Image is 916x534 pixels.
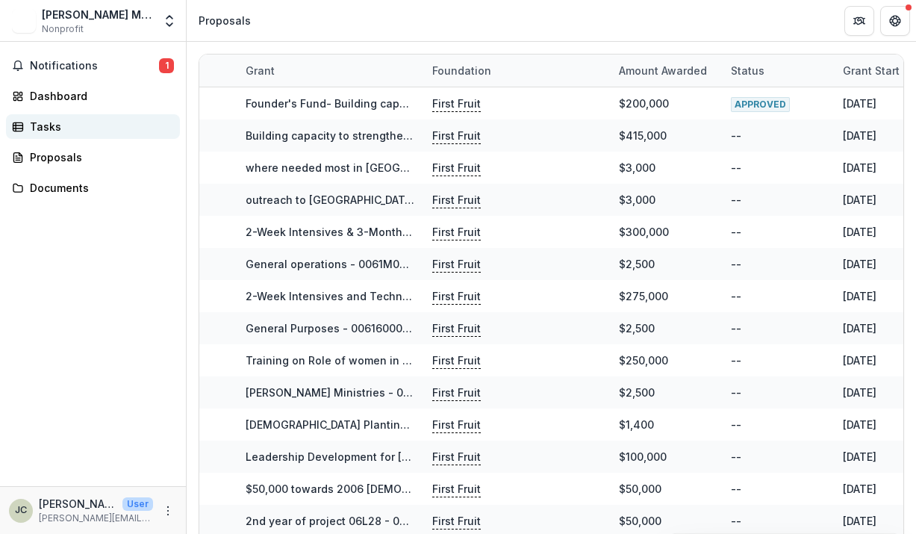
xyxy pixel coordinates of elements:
div: Status [722,63,773,78]
p: First Fruit [432,160,481,176]
div: Grant [237,55,423,87]
div: $50,000 [619,481,661,497]
div: [DATE] [843,224,876,240]
div: $3,000 [619,160,655,176]
p: First Fruit [432,288,481,305]
a: Dashboard [6,84,180,108]
div: Foundation [423,55,610,87]
div: $200,000 [619,96,669,111]
div: $50,000 [619,513,661,529]
p: [PERSON_NAME][EMAIL_ADDRESS][PERSON_NAME][DOMAIN_NAME] [39,512,153,525]
div: Amount awarded [610,55,722,87]
div: $300,000 [619,224,669,240]
div: -- [731,385,741,400]
div: [DATE] [843,353,876,368]
div: [DATE] [843,288,876,304]
div: -- [731,128,741,143]
button: Partners [844,6,874,36]
a: General Purposes - 0061600000lno2OAAQ [246,322,467,335]
span: 1 [159,58,174,73]
div: [DATE] [843,481,876,497]
div: -- [731,288,741,304]
div: Joe Connor [15,506,27,515]
div: Grant start [834,63,909,78]
a: $50,000 towards 2006 [DEMOGRAPHIC_DATA] planters' training in [GEOGRAPHIC_DATA] - 006G000000WOIVRIA5 [246,482,827,495]
p: [PERSON_NAME] [39,496,116,512]
div: $415,000 [619,128,667,143]
div: Status [722,55,834,87]
div: Amount awarded [610,63,716,78]
div: Proposals [199,13,251,28]
a: Proposals [6,145,180,170]
p: First Fruit [432,353,481,369]
button: Open entity switcher [159,6,180,36]
nav: breadcrumb [193,10,257,31]
div: $2,500 [619,256,655,272]
a: [PERSON_NAME] Ministries - 006G000000ewf4GIAQ [246,386,517,399]
a: where needed most in [GEOGRAPHIC_DATA] - 0068Y00001EcdNXQAZ [246,161,602,174]
div: -- [731,192,741,208]
div: [DATE] [843,192,876,208]
p: First Fruit [432,385,481,401]
p: First Fruit [432,224,481,240]
div: $2,500 [619,385,655,400]
a: 2nd year of project 06L28 - 006G000000WOIVSIA5 [246,515,513,527]
div: $100,000 [619,449,667,465]
p: First Fruit [432,192,481,208]
div: Documents [30,180,168,196]
button: More [159,502,177,520]
div: $2,500 [619,320,655,336]
a: Leadership Development for [DEMOGRAPHIC_DATA] - 006G000000WOI5GIAX [246,450,645,463]
div: -- [731,417,741,432]
span: Notifications [30,60,159,72]
p: First Fruit [432,449,481,465]
span: APPROVED [731,97,790,112]
div: [DATE] [843,160,876,176]
div: [PERSON_NAME] Ministries [42,7,153,22]
a: 2-Week Intensives & 3-Month Courses: Supporting Safar and Weekly Fellowship Growth - 0061M000017a... [246,226,838,238]
div: Foundation [423,63,500,78]
div: [DATE] [843,320,876,336]
div: -- [731,449,741,465]
div: -- [731,160,741,176]
div: -- [731,224,741,240]
a: 2-Week Intensives and Technology Capacity Building Project - 0061600000tNONTAA4 [246,290,698,302]
div: [DATE] [843,96,876,111]
a: Tasks [6,114,180,139]
div: [DATE] [843,128,876,143]
div: -- [731,513,741,529]
div: Proposals [30,149,168,165]
div: Dashboard [30,88,168,104]
div: Grant [237,63,284,78]
p: User [122,497,153,511]
div: $1,400 [619,417,654,432]
div: -- [731,481,741,497]
p: First Fruit [432,128,481,144]
a: General operations - 0061M000019Z8NVQA0 [246,258,480,270]
span: Nonprofit [42,22,84,36]
p: First Fruit [432,320,481,337]
a: outreach to [GEOGRAPHIC_DATA] and [GEOGRAPHIC_DATA] - 0068Y00001EDsBfQAL [246,193,675,206]
p: First Fruit [432,256,481,273]
div: [DATE] [843,513,876,529]
a: Documents [6,176,180,200]
div: $3,000 [619,192,655,208]
a: [DEMOGRAPHIC_DATA] Planting - 006G000000WOIDFIA5 [246,418,538,431]
p: First Fruit [432,513,481,530]
p: First Fruit [432,96,481,112]
div: -- [731,320,741,336]
div: -- [731,353,741,368]
div: $275,000 [619,288,668,304]
button: Get Help [880,6,910,36]
div: [DATE] [843,256,876,272]
div: [DATE] [843,449,876,465]
p: First Fruit [432,481,481,497]
div: Tasks [30,119,168,134]
button: Notifications1 [6,54,180,78]
img: Elam Ministries [12,9,36,33]
div: [DATE] [843,417,876,432]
